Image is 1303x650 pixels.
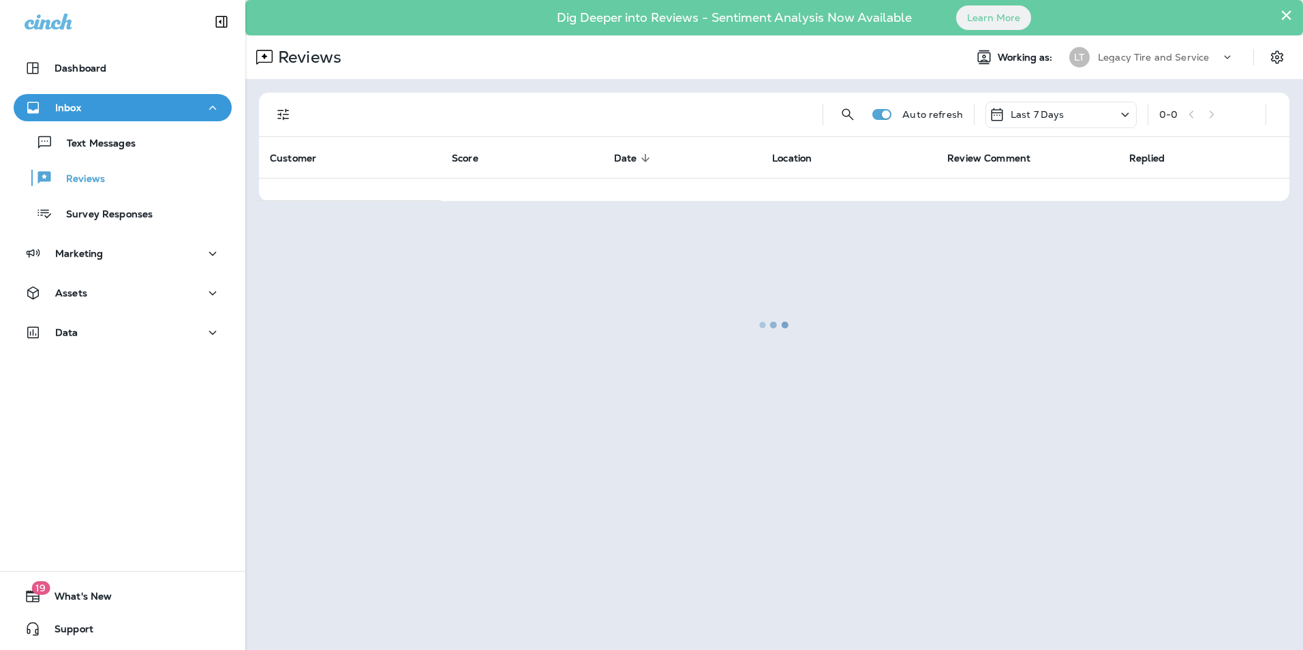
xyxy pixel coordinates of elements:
[14,240,232,267] button: Marketing
[55,63,106,74] p: Dashboard
[31,581,50,595] span: 19
[14,319,232,346] button: Data
[41,591,112,607] span: What's New
[55,248,103,259] p: Marketing
[53,138,136,151] p: Text Messages
[52,208,153,221] p: Survey Responses
[14,615,232,643] button: Support
[14,279,232,307] button: Assets
[14,583,232,610] button: 19What's New
[14,94,232,121] button: Inbox
[14,55,232,82] button: Dashboard
[52,173,105,186] p: Reviews
[202,8,241,35] button: Collapse Sidebar
[41,623,93,640] span: Support
[55,288,87,298] p: Assets
[55,327,78,338] p: Data
[55,102,81,113] p: Inbox
[14,164,232,192] button: Reviews
[14,199,232,228] button: Survey Responses
[14,128,232,157] button: Text Messages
